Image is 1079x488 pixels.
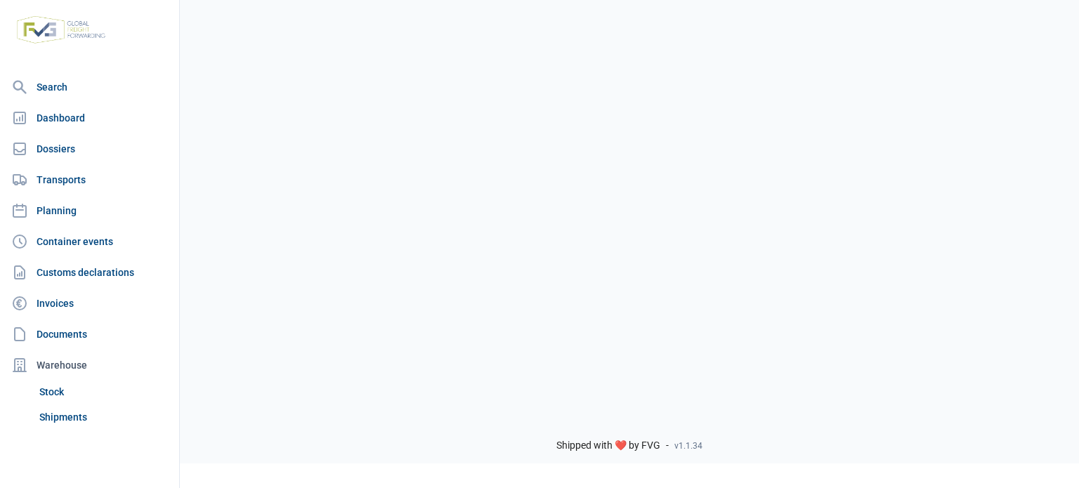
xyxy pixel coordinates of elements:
[6,258,174,286] a: Customs declarations
[6,166,174,194] a: Transports
[666,440,669,452] span: -
[6,197,174,225] a: Planning
[34,379,174,404] a: Stock
[556,440,660,452] span: Shipped with ❤️ by FVG
[6,227,174,256] a: Container events
[11,11,111,49] img: FVG - Global freight forwarding
[6,135,174,163] a: Dossiers
[6,289,174,317] a: Invoices
[6,104,174,132] a: Dashboard
[34,404,174,430] a: Shipments
[674,440,702,451] span: v1.1.34
[6,320,174,348] a: Documents
[6,73,174,101] a: Search
[6,351,174,379] div: Warehouse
